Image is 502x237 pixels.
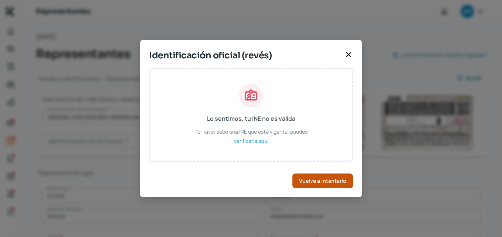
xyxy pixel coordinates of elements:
[299,178,346,183] span: Vuelve a intentarlo
[194,127,308,136] span: Por favor sube una INE que esté vigente, puedes
[207,113,295,124] span: Lo sentimos, tu INE no es válida
[149,49,341,62] span: Identificación oficial (revés)
[239,84,263,107] img: Lo sentimos, tu INE no es válida
[292,174,353,188] button: Vuelve a intentarlo
[234,136,268,145] span: verificarla aquí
